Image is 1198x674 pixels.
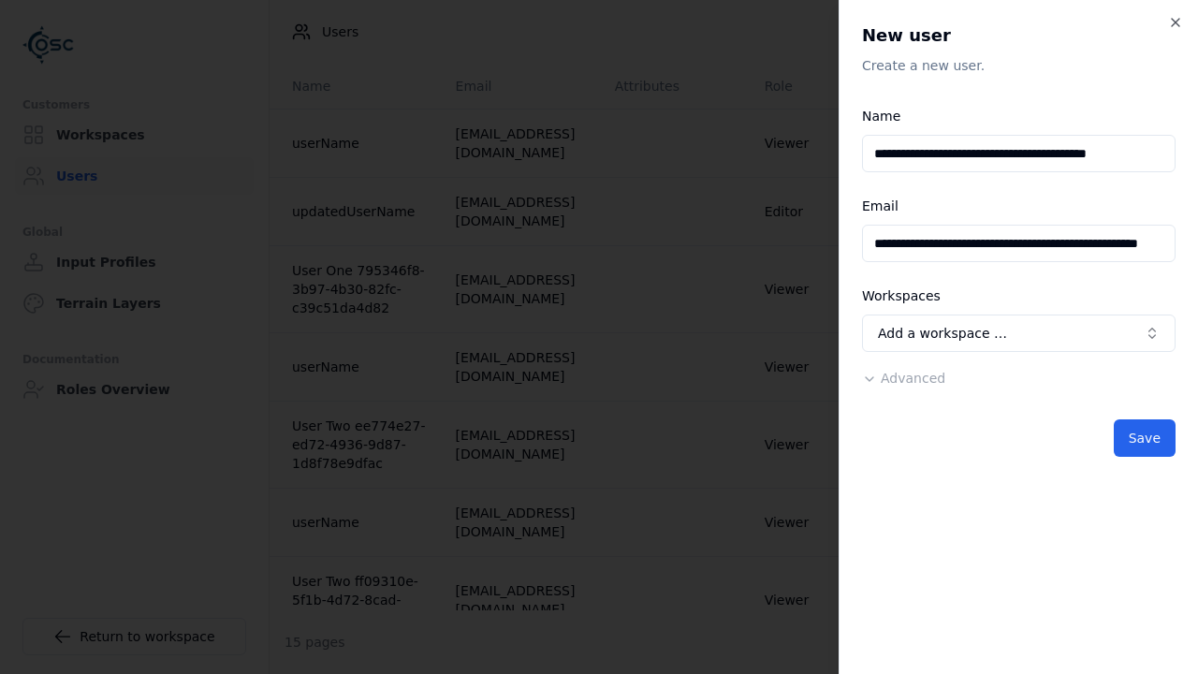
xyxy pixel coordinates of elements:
[862,369,945,388] button: Advanced
[1114,419,1176,457] button: Save
[862,109,900,124] label: Name
[881,371,945,386] span: Advanced
[862,198,898,213] label: Email
[862,22,1176,49] h2: New user
[862,288,941,303] label: Workspaces
[878,324,1007,343] span: Add a workspace …
[862,56,1176,75] p: Create a new user.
